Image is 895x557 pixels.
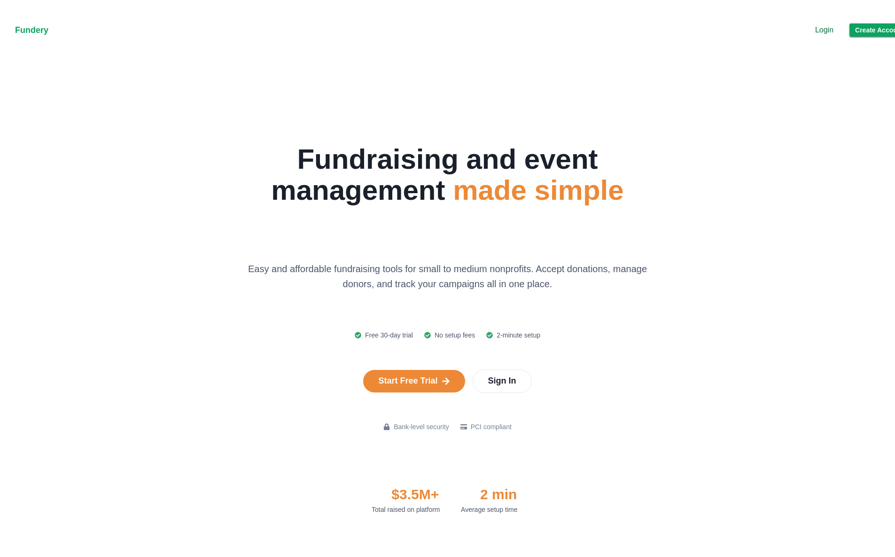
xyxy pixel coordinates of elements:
[365,330,413,340] p: Free 30-day trial
[15,24,62,37] p: Fundery
[815,24,833,36] p: Login
[394,422,449,432] p: Bank-level security
[435,330,475,340] p: No setup fees
[237,261,658,292] p: Easy and affordable fundraising tools for small to medium nonprofits. Accept donations, manage do...
[390,484,440,505] dd: $3.5M+
[455,505,524,515] dt: Average setup time
[372,505,440,515] dt: Total raised on platform
[363,370,465,392] a: Start Free Trial
[453,174,624,206] span: made simple
[474,484,524,505] dd: 2 min
[815,17,833,43] a: Login
[473,369,532,393] a: Sign In
[471,422,512,432] p: PCI compliant
[497,330,540,340] p: 2-minute setup
[237,144,658,206] h2: Fundraising and event management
